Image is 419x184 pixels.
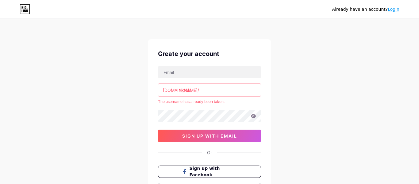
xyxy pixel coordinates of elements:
[158,130,261,142] button: sign up with email
[207,149,212,156] div: Or
[332,6,399,13] div: Already have an account?
[190,165,237,178] span: Sign up with Facebook
[158,49,261,58] div: Create your account
[158,99,261,104] div: The username has already been taken.
[158,66,261,78] input: Email
[158,84,261,96] input: username
[158,166,261,178] button: Sign up with Facebook
[163,87,199,93] div: [DOMAIN_NAME]/
[182,133,237,139] span: sign up with email
[388,7,399,12] a: Login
